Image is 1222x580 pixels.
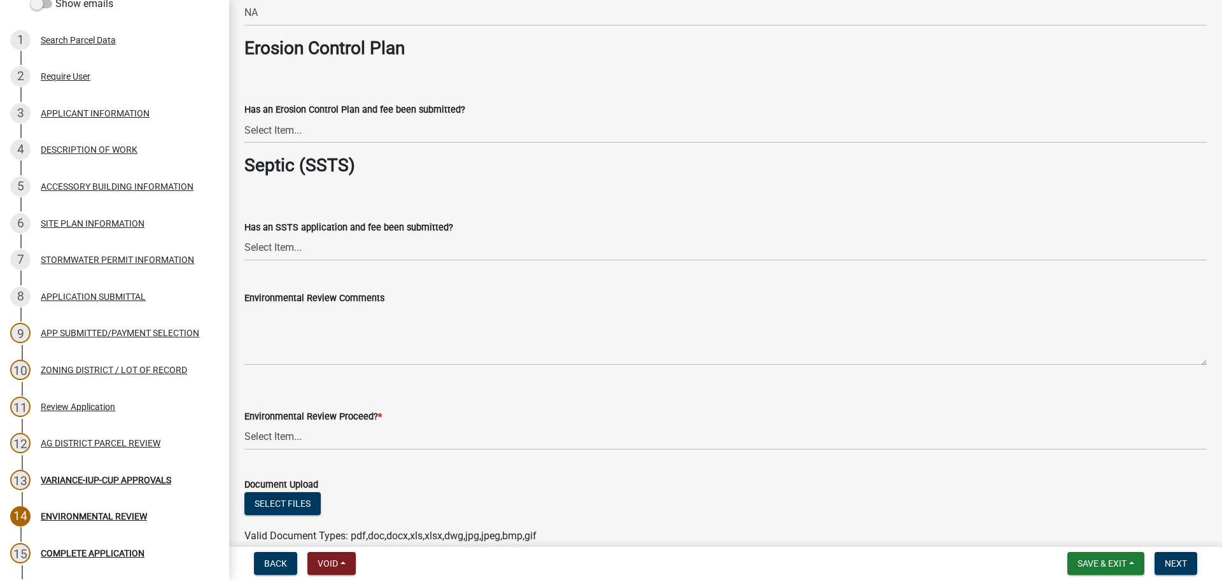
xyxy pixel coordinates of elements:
[10,66,31,87] div: 2
[244,481,318,490] label: Document Upload
[10,543,31,563] div: 15
[1078,558,1127,569] span: Save & Exit
[318,558,338,569] span: Void
[10,360,31,380] div: 10
[10,506,31,527] div: 14
[10,30,31,50] div: 1
[1165,558,1187,569] span: Next
[244,530,537,542] span: Valid Document Types: pdf,doc,docx,xls,xlsx,dwg,jpg,jpeg,bmp,gif
[41,476,171,485] div: VARIANCE-IUP-CUP APPROVALS
[41,109,150,118] div: APPLICANT INFORMATION
[41,182,193,191] div: ACCESSORY BUILDING INFORMATION
[1155,552,1197,575] button: Next
[10,139,31,160] div: 4
[264,558,287,569] span: Back
[244,38,405,59] strong: Erosion Control Plan
[10,323,31,343] div: 9
[41,439,160,448] div: AG DISTRICT PARCEL REVIEW
[41,292,146,301] div: APPLICATION SUBMITTAL
[244,413,382,421] label: Environmental Review Proceed?
[10,176,31,197] div: 5
[244,155,355,176] strong: Septic (SSTS)
[244,294,384,303] label: Environmental Review Comments
[41,512,147,521] div: ENVIRONMENTAL REVIEW
[41,549,144,558] div: COMPLETE APPLICATION
[41,255,194,264] div: STORMWATER PERMIT INFORMATION
[41,145,137,154] div: DESCRIPTION OF WORK
[10,250,31,270] div: 7
[307,552,356,575] button: Void
[10,286,31,307] div: 8
[41,219,144,228] div: SITE PLAN INFORMATION
[10,213,31,234] div: 6
[41,365,187,374] div: ZONING DISTRICT / LOT OF RECORD
[244,106,465,115] label: Has an Erosion Control Plan and fee been submitted?
[254,552,297,575] button: Back
[41,72,90,81] div: Require User
[1067,552,1144,575] button: Save & Exit
[10,397,31,417] div: 11
[244,492,321,515] button: Select files
[244,223,453,232] label: Has an SSTS application and fee been submitted?
[41,329,199,337] div: APP SUBMITTED/PAYMENT SELECTION
[41,36,116,45] div: Search Parcel Data
[41,402,115,411] div: Review Application
[10,433,31,453] div: 12
[10,103,31,124] div: 3
[10,470,31,490] div: 13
